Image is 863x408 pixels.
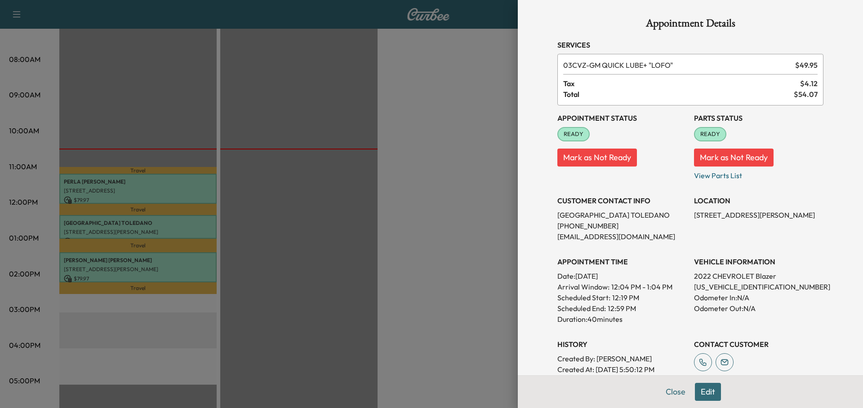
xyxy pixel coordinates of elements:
[612,292,639,303] p: 12:19 PM
[660,383,691,401] button: Close
[557,303,606,314] p: Scheduled End:
[694,113,823,123] h3: Parts Status
[695,383,721,401] button: Edit
[563,60,792,70] span: GM QUICK LUBE+ "LOFO"
[557,195,687,206] h3: CUSTOMER CONTACT INFO
[557,314,687,325] p: Duration: 40 minutes
[694,303,823,314] p: Odometer Out: N/A
[694,256,823,267] h3: VEHICLE INFORMATION
[694,339,823,350] h3: CONTACT CUSTOMER
[694,281,823,292] p: [US_VEHICLE_IDENTIFICATION_NUMBER]
[694,271,823,281] p: 2022 CHEVROLET Blazer
[557,353,687,364] p: Created By : [PERSON_NAME]
[557,375,687,386] p: Modified By : [PERSON_NAME]
[557,39,823,50] h3: Services
[557,149,637,167] button: Mark as Not Ready
[694,167,823,181] p: View Parts List
[611,281,672,292] span: 12:04 PM - 1:04 PM
[694,149,774,167] button: Mark as Not Ready
[557,210,687,220] p: [GEOGRAPHIC_DATA] TOLEDANO
[694,195,823,206] h3: LOCATION
[557,18,823,32] h1: Appointment Details
[557,339,687,350] h3: History
[557,256,687,267] h3: APPOINTMENT TIME
[563,78,800,89] span: Tax
[557,271,687,281] p: Date: [DATE]
[557,231,687,242] p: [EMAIL_ADDRESS][DOMAIN_NAME]
[557,292,610,303] p: Scheduled Start:
[557,113,687,123] h3: Appointment Status
[795,60,818,70] span: $ 49.95
[608,303,636,314] p: 12:59 PM
[694,292,823,303] p: Odometer In: N/A
[557,281,687,292] p: Arrival Window:
[557,220,687,231] p: [PHONE_NUMBER]
[558,130,589,139] span: READY
[694,210,823,220] p: [STREET_ADDRESS][PERSON_NAME]
[557,364,687,375] p: Created At : [DATE] 5:50:12 PM
[800,78,818,89] span: $ 4.12
[794,89,818,100] span: $ 54.07
[563,89,794,100] span: Total
[695,130,725,139] span: READY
